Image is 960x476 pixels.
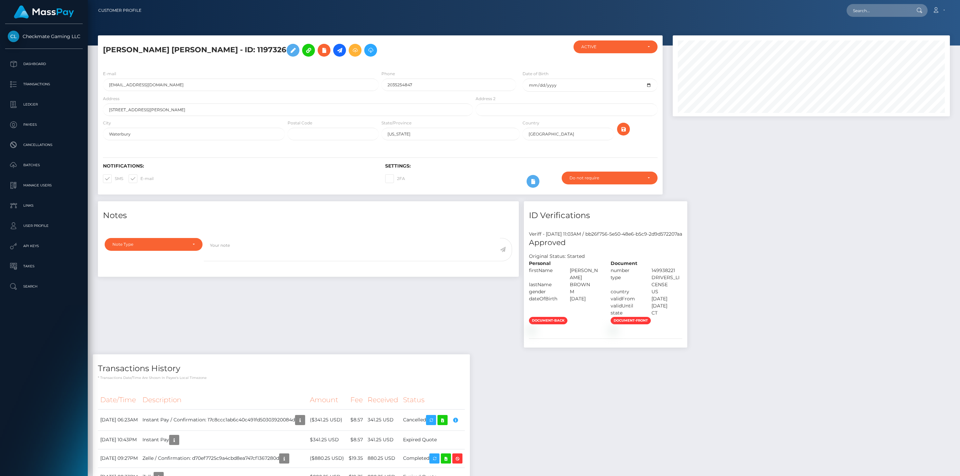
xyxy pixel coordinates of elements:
[401,409,465,430] td: Cancelled
[5,33,83,39] span: Checkmate Gaming LLC
[140,449,308,468] td: Zelle / Confirmation: d70ef7725c9a4cbd8ea747cf1367280d
[140,409,308,430] td: Instant Pay / Confirmation: 17c8ccc1ab6c40c491fd50303920084d
[565,288,606,295] div: M
[103,120,111,126] label: City
[103,174,123,183] label: SMS
[14,5,74,19] img: MassPay Logo
[606,267,646,274] div: number
[574,40,658,53] button: ACTIVE
[611,260,637,266] strong: Document
[646,309,687,317] div: CT
[8,120,80,130] p: Payees
[365,430,401,449] td: 341.25 USD
[606,302,646,309] div: validUntil
[5,238,83,255] a: API Keys
[529,260,551,266] strong: Personal
[103,40,469,60] h5: [PERSON_NAME] [PERSON_NAME] - ID: 1197326
[606,295,646,302] div: validFrom
[606,288,646,295] div: country
[523,120,539,126] label: Country
[524,267,565,281] div: firstName
[98,391,140,409] th: Date/Time
[98,3,141,18] a: Customer Profile
[365,449,401,468] td: 880.25 USD
[5,177,83,194] a: Manage Users
[646,288,687,295] div: US
[8,31,19,42] img: Checkmate Gaming LLC
[401,391,465,409] th: Status
[5,56,83,72] a: Dashboard
[529,327,534,333] img: a1211793-08eb-41f3-9623-0fc7e03869b4
[569,175,642,181] div: Do not require
[140,391,308,409] th: Description
[346,430,365,449] td: $8.57
[333,44,346,57] a: Initiate Payout
[529,253,585,259] h7: Original Status: Started
[524,288,565,295] div: gender
[476,96,496,102] label: Address 2
[606,274,646,288] div: type
[646,295,687,302] div: [DATE]
[8,180,80,190] p: Manage Users
[529,210,682,221] h4: ID Verifications
[8,160,80,170] p: Batches
[565,267,606,281] div: [PERSON_NAME]
[103,210,514,221] h4: Notes
[98,409,140,430] td: [DATE] 06:23AM
[8,261,80,271] p: Taxes
[381,71,395,77] label: Phone
[524,281,565,288] div: lastName
[308,409,346,430] td: ($341.25 USD)
[606,309,646,317] div: state
[5,197,83,214] a: Links
[98,449,140,468] td: [DATE] 09:27PM
[381,120,411,126] label: State/Province
[562,172,658,184] button: Do not require
[646,302,687,309] div: [DATE]
[129,174,154,183] label: E-mail
[103,71,116,77] label: E-mail
[346,391,365,409] th: Fee
[847,4,910,17] input: Search...
[523,71,549,77] label: Date of Birth
[524,231,687,238] div: Veriff - [DATE] 11:03AM / bb26f756-5e50-48e6-b5c9-2d9d572207aa
[524,295,565,302] div: dateOfBirth
[5,217,83,234] a: User Profile
[5,278,83,295] a: Search
[365,391,401,409] th: Received
[565,295,606,302] div: [DATE]
[8,59,80,69] p: Dashboard
[385,174,405,183] label: 2FA
[288,120,312,126] label: Postal Code
[8,99,80,110] p: Ledger
[308,430,346,449] td: $341.25 USD
[5,116,83,133] a: Payees
[385,163,657,169] h6: Settings:
[140,430,308,449] td: Instant Pay
[365,409,401,430] td: 341.25 USD
[646,267,687,274] div: 149938221
[98,375,465,380] p: * Transactions date/time are shown in payee's local timezone
[611,317,651,324] span: document-front
[5,76,83,93] a: Transactions
[401,430,465,449] td: Expired Quote
[105,238,203,251] button: Note Type
[401,449,465,468] td: Completed
[346,449,365,468] td: $19.35
[112,242,187,247] div: Note Type
[8,201,80,211] p: Links
[308,391,346,409] th: Amount
[98,363,465,375] h4: Transactions History
[565,281,606,288] div: BROWN
[646,274,687,288] div: DRIVERS_LICENSE
[8,281,80,292] p: Search
[8,79,80,89] p: Transactions
[8,140,80,150] p: Cancellations
[5,258,83,275] a: Taxes
[611,327,616,333] img: eeca493b-ca3b-4bf6-9494-5198ff4e57ae
[8,241,80,251] p: API Keys
[5,96,83,113] a: Ledger
[5,137,83,153] a: Cancellations
[581,44,642,50] div: ACTIVE
[346,409,365,430] td: $8.57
